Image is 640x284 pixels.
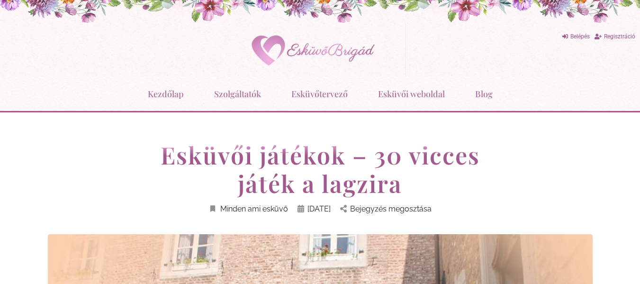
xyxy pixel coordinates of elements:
[307,202,331,215] span: [DATE]
[475,82,493,106] a: Blog
[595,30,635,43] a: Regisztráció
[148,82,184,106] a: Kezdőlap
[378,82,445,106] a: Esküvői weboldal
[570,33,590,40] span: Belépés
[140,141,500,198] h1: Esküvői játékok – 30 vicces játék a lagzira
[604,33,635,40] span: Regisztráció
[562,30,590,43] a: Belépés
[5,82,635,106] nav: Menu
[208,202,288,215] a: Minden ami esküvő
[291,82,348,106] a: Esküvőtervező
[340,202,432,215] a: Bejegyzés megosztása
[214,82,261,106] a: Szolgáltatók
